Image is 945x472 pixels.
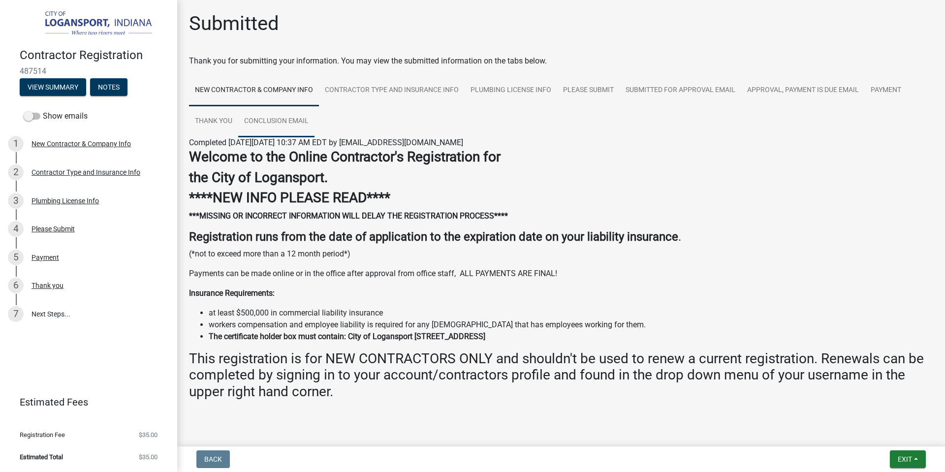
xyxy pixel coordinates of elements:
span: Estimated Total [20,454,63,460]
a: SUBMITTED FOR APPROVAL EMAIL [620,75,741,106]
button: Exit [890,450,926,468]
wm-modal-confirm: Summary [20,84,86,92]
h1: Submitted [189,12,279,35]
span: Back [204,455,222,463]
div: Please Submit [31,225,75,232]
span: $35.00 [139,432,157,438]
div: Thank you for submitting your information. You may view the submitted information on the tabs below. [189,55,933,67]
h3: This registration is for NEW CONTRACTORS ONLY and shouldn't be used to renew a current registrati... [189,350,933,400]
div: 4 [8,221,24,237]
strong: The certificate holder box must contain: City of Logansport [STREET_ADDRESS] [209,332,485,341]
a: Please Submit [557,75,620,106]
p: (*not to exceed more than a 12 month period*) [189,248,933,260]
a: Estimated Fees [8,392,161,412]
div: 7 [8,306,24,322]
strong: Welcome to the Online Contractor's Registration for [189,149,501,165]
button: View Summary [20,78,86,96]
div: Plumbing License Info [31,197,99,204]
button: Notes [90,78,127,96]
a: Approval, Payment is due email [741,75,865,106]
div: New Contractor & Company Info [31,140,131,147]
a: New Contractor & Company Info [189,75,319,106]
span: $35.00 [139,454,157,460]
a: Conclusion Email [238,106,315,137]
span: Registration Fee [20,432,65,438]
div: 3 [8,193,24,209]
div: Payment [31,254,59,261]
label: Show emails [24,110,88,122]
h4: . [189,230,933,244]
p: Payments can be made online or in the office after approval from office staff, ALL PAYMENTS ARE F... [189,268,933,280]
a: Thank you [189,106,238,137]
a: Contractor Type and Insurance Info [319,75,465,106]
div: Contractor Type and Insurance Info [31,169,140,176]
div: 6 [8,278,24,293]
div: 2 [8,164,24,180]
strong: ***MISSING OR INCORRECT INFORMATION WILL DELAY THE REGISTRATION PROCESS**** [189,211,508,220]
span: 487514 [20,66,157,76]
button: Back [196,450,230,468]
div: Thank you [31,282,63,289]
div: 1 [8,136,24,152]
span: Exit [898,455,912,463]
span: Completed [DATE][DATE] 10:37 AM EDT by [EMAIL_ADDRESS][DOMAIN_NAME] [189,138,463,147]
strong: the City of Logansport. [189,169,328,186]
a: Payment [865,75,907,106]
h4: Contractor Registration [20,48,169,63]
a: Plumbing License Info [465,75,557,106]
wm-modal-confirm: Notes [90,84,127,92]
li: workers compensation and employee liability is required for any [DEMOGRAPHIC_DATA] that has emplo... [209,319,933,331]
li: at least $500,000 in commercial liability insurance [209,307,933,319]
img: City of Logansport, Indiana [20,10,161,38]
strong: Insurance Requirements: [189,288,275,298]
div: 5 [8,250,24,265]
strong: Registration runs from the date of application to the expiration date on your liability insurance [189,230,678,244]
